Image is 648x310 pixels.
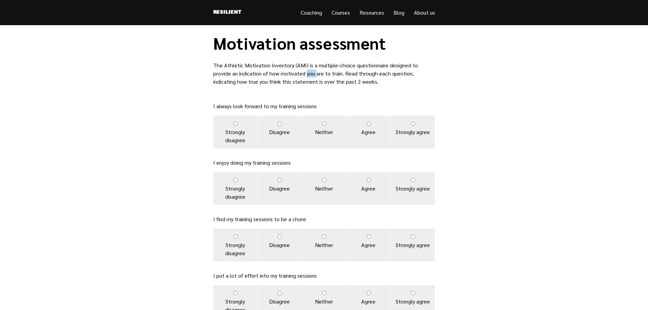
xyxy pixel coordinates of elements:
[233,178,238,182] input: Strongly disagree
[367,121,371,126] input: Agree
[278,121,282,126] input: Disagree
[411,291,415,295] input: Strongly agree
[391,229,435,261] label: Strongly agree
[213,172,257,205] label: Strongly disagree
[332,9,350,16] a: Courses
[257,229,302,261] label: Disagree
[213,116,257,148] label: Strongly disagree
[233,234,238,239] input: Strongly disagree
[360,9,384,16] a: Resources
[213,8,242,17] a: Resilient
[213,33,435,53] h1: Motivation assessment
[346,116,391,148] label: Agree
[278,178,282,182] input: Disagree
[302,229,346,261] label: Neither
[301,9,322,16] a: Coaching
[213,229,257,261] label: Strongly disagree
[213,102,435,110] p: I always look forward to my training sessions
[322,291,327,295] input: Neither
[257,172,302,205] label: Disagree
[257,116,302,148] label: Disagree
[233,291,238,295] input: Strongly disagree
[213,61,435,86] p: The Athletic Motivation Inventory (AMI) is a multiple-choice questionnaire designed to provide an...
[213,159,435,167] p: I enjoy doing my training sessions
[322,234,327,239] input: Neither
[411,178,415,182] input: Strongly agree
[411,121,415,126] input: Strongly agree
[302,116,346,148] label: Neither
[367,178,371,182] input: Agree
[346,172,391,205] label: Agree
[391,172,435,205] label: Strongly agree
[322,121,327,126] input: Neither
[322,178,327,182] input: Neither
[278,234,282,239] input: Disagree
[394,9,404,16] a: Blog
[346,229,391,261] label: Agree
[414,9,435,16] a: About us
[367,291,371,295] input: Agree
[302,172,346,205] label: Neither
[411,234,415,239] input: Strongly agree
[278,291,282,295] input: Disagree
[391,116,435,148] label: Strongly agree
[233,121,238,126] input: Strongly disagree
[213,215,435,223] p: I find my training sessions to be a chore
[213,272,435,280] p: I put a lot of effort into my training sessions
[367,234,371,239] input: Agree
